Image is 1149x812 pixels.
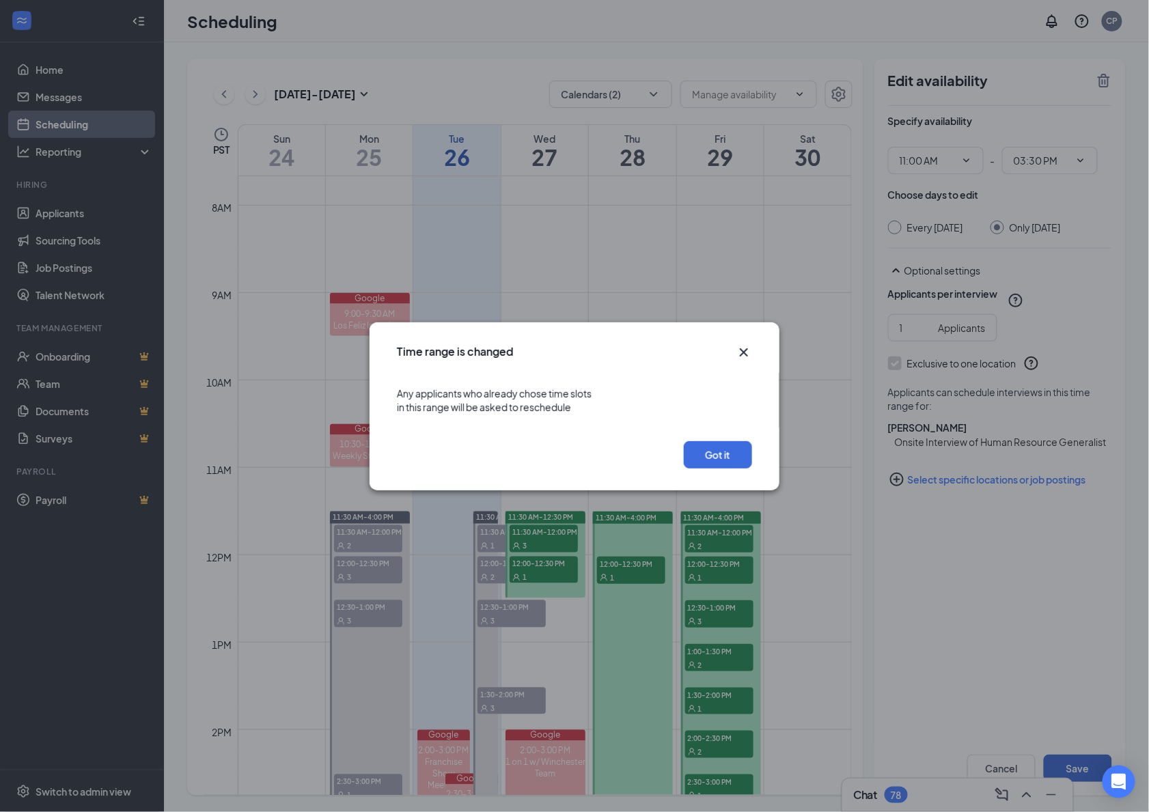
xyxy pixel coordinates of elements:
[736,344,752,361] svg: Cross
[684,441,752,468] button: Got it
[397,344,514,359] h3: Time range is changed
[736,344,752,361] button: Close
[1103,766,1135,798] div: Open Intercom Messenger
[397,373,752,428] div: Any applicants who already chose time slots in this range will be asked to reschedule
